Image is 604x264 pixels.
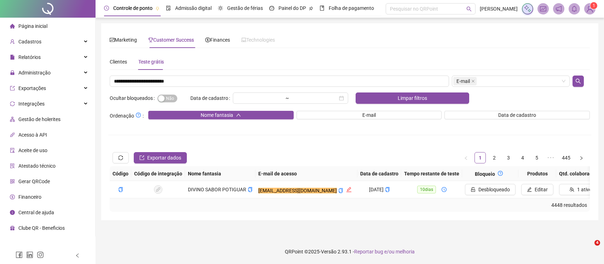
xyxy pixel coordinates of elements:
[503,152,514,163] li: 3
[205,37,230,43] span: Finances
[480,5,518,13] span: [PERSON_NAME]
[37,251,44,258] span: instagram
[218,6,223,11] span: sun
[18,163,56,169] span: Atestado técnico
[571,6,577,12] span: bell
[118,187,123,192] span: copy
[118,155,123,160] span: sync
[346,187,352,192] span: edit
[18,179,50,184] span: Gerar QRCode
[556,6,562,12] span: notification
[113,5,153,11] span: Controle de ponto
[585,4,595,14] img: 88646
[10,132,15,137] span: api
[26,251,33,258] span: linkedin
[131,166,185,181] th: Código de integração
[442,187,447,192] span: clock-circle
[579,156,583,160] span: right
[136,113,141,118] span: question-circle
[417,186,436,193] span: 10 dias
[278,5,306,11] span: Painel do DP
[521,184,553,195] button: Editar
[460,152,472,163] button: left
[580,240,597,257] iframe: Intercom live chat
[185,166,255,181] th: Nome fantasia
[227,5,263,11] span: Gestão de férias
[517,152,528,163] a: 4
[248,186,253,193] button: copiar
[10,226,15,230] span: gift
[18,101,45,107] span: Integrações
[155,6,160,11] span: pushpin
[356,92,469,104] button: Limpar filtros
[545,152,557,163] li: 5 próximas páginas
[10,39,15,44] span: user-add
[453,77,477,85] span: E-mail
[495,169,506,178] button: question-circle
[362,111,376,119] span: E-mail
[354,249,415,254] span: Reportar bug e/ou melhoria
[593,3,595,8] span: 1
[338,187,343,194] button: copiar
[18,54,41,60] span: Relatórios
[10,70,15,75] span: lock
[465,184,516,195] button: Desbloqueado
[412,184,452,195] button: 10diasclock-circle
[357,166,401,181] th: Data de cadastro
[138,58,164,66] div: Teste grátis
[329,5,374,11] span: Folha de pagamento
[104,6,109,11] span: clock-circle
[16,251,23,258] span: facebook
[18,194,41,200] span: Financeiro
[478,186,510,193] span: Desbloqueado
[10,86,15,91] span: export
[575,78,581,84] span: search
[489,152,500,163] a: 2
[531,152,542,163] a: 5
[444,111,590,119] button: Data de cadastro
[269,6,274,11] span: dashboard
[166,6,171,11] span: file-done
[518,166,556,181] th: Produtos
[471,79,475,83] span: close
[385,187,390,192] span: copy
[18,39,41,44] span: Cadastros
[18,23,47,29] span: Página inicial
[401,166,462,181] th: Tempo restante de teste
[576,152,587,163] li: Próxima página
[321,249,336,254] span: Versão
[320,6,324,11] span: book
[540,6,546,12] span: fund
[248,187,253,192] span: copy
[594,240,600,246] span: 4
[139,155,144,160] span: export
[110,166,131,181] th: Código
[576,152,587,163] button: right
[498,111,536,119] span: Data de cadastro
[18,148,47,153] span: Aceite de uso
[241,37,275,43] span: Technologies
[18,225,65,231] span: Clube QR - Beneficios
[465,169,516,178] div: Bloqueio
[527,187,532,192] span: edit
[190,92,233,104] label: Data de cadastro
[113,152,129,163] button: sync
[148,37,153,42] span: trophy
[466,6,472,12] span: search
[545,152,557,163] span: •••
[283,96,292,101] div: ~
[590,2,597,9] sup: Atualize o seu contato no menu Meus Dados
[110,58,127,66] div: Clientes
[18,85,46,91] span: Exportações
[205,37,210,42] span: dollar
[75,253,80,258] span: left
[10,194,15,199] span: dollar
[175,5,212,11] span: Admissão digital
[524,5,531,13] img: sparkle-icon.fc2bf0ac1784a2077858766a79e2daf3.svg
[471,187,476,192] span: unlock
[559,184,602,195] button: 1 ativo
[10,179,15,184] span: qrcode
[559,152,573,163] li: 445
[96,239,604,264] footer: QRPoint © 2025 - 2.93.1 -
[18,210,54,215] span: Central de ajuda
